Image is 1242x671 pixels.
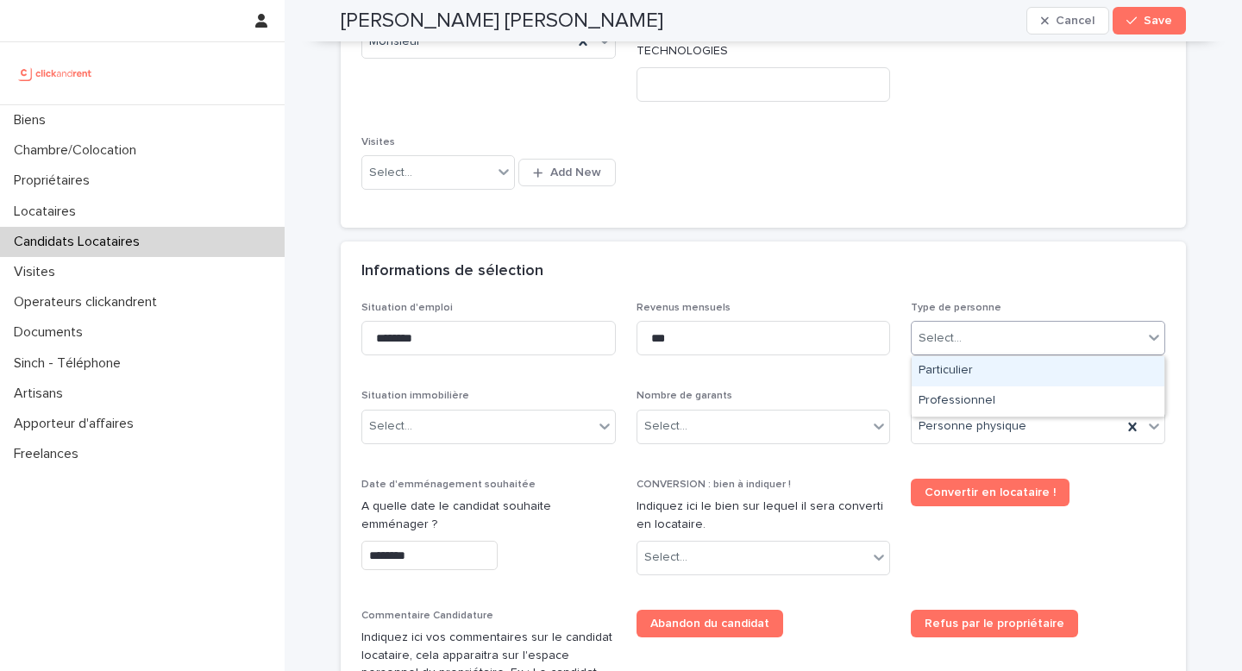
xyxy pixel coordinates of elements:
[7,204,90,220] p: Locataires
[361,303,453,313] span: Situation d'emploi
[7,142,150,159] p: Chambre/Colocation
[518,159,615,186] button: Add New
[1056,15,1095,27] span: Cancel
[7,355,135,372] p: Sinch - Téléphone
[637,391,732,401] span: Nombre de garants
[925,486,1056,499] span: Convertir en locataire !
[361,498,616,534] p: A quelle date le candidat souhaite emménager ?
[369,33,421,51] span: Monsieur
[650,618,769,630] span: Abandon du candidat
[1113,7,1186,34] button: Save
[637,610,783,637] a: Abandon du candidat
[7,294,171,310] p: Operateurs clickandrent
[341,9,663,34] h2: [PERSON_NAME] [PERSON_NAME]
[925,618,1064,630] span: Refus par le propriétaire
[637,498,891,534] p: Indiquez ici le bien sur lequel il sera converti en locataire.
[1026,7,1109,34] button: Cancel
[7,386,77,402] p: Artisans
[911,303,1001,313] span: Type de personne
[911,610,1078,637] a: Refus par le propriétaire
[7,416,147,432] p: Apporteur d'affaires
[919,417,1026,436] span: Personne physique
[7,446,92,462] p: Freelances
[361,262,543,281] h2: Informations de sélection
[369,164,412,182] div: Select...
[550,166,601,179] span: Add New
[361,480,536,490] span: Date d'emménagement souhaitée
[14,56,97,91] img: UCB0brd3T0yccxBKYDjQ
[644,417,687,436] div: Select...
[361,137,395,147] span: Visites
[7,324,97,341] p: Documents
[637,480,791,490] span: CONVERSION : bien à indiquer !
[637,24,891,60] p: Il s'agit de la raison sociale Ex: FDV TECHNOLOGIES
[911,479,1069,506] a: Convertir en locataire !
[644,549,687,567] div: Select...
[7,172,103,189] p: Propriétaires
[637,303,731,313] span: Revenus mensuels
[919,329,962,348] div: Select...
[7,264,69,280] p: Visites
[7,234,154,250] p: Candidats Locataires
[912,386,1164,417] div: Professionnel
[369,417,412,436] div: Select...
[7,112,60,129] p: Biens
[1144,15,1172,27] span: Save
[361,611,493,621] span: Commentaire Candidature
[912,356,1164,386] div: Particulier
[361,391,469,401] span: Situation immobilière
